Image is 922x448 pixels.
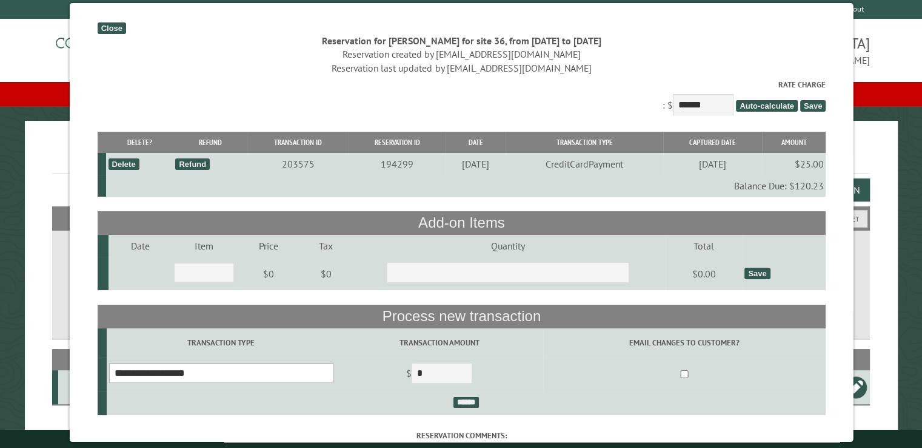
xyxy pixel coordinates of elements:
th: Amount [761,132,825,153]
label: Rate Charge [97,79,826,90]
label: Reservation comments: [97,430,826,441]
td: Balance Due: $120.23 [105,175,825,197]
div: Reservation for [PERSON_NAME] for site 36, from [DATE] to [DATE] [97,34,826,47]
th: Date [445,132,505,153]
td: $0 [235,257,301,291]
div: Reservation created by [EMAIL_ADDRESS][DOMAIN_NAME] [97,47,826,61]
td: 194299 [349,153,446,175]
th: Add-on Items [97,211,826,234]
td: [DATE] [663,153,761,175]
th: Delete? [105,132,173,153]
td: Date [108,235,172,257]
th: Captured Date [663,132,761,153]
h1: Reservations [52,140,870,174]
small: © Campground Commander LLC. All rights reserved. [393,435,530,443]
h2: Filters [52,206,870,229]
td: Tax [301,235,351,257]
label: Transaction Amount [337,337,541,348]
label: Transaction Type [109,337,333,348]
th: Reservation ID [349,132,446,153]
div: Save [744,268,769,279]
td: Total [665,235,743,257]
div: Reservation last updated by [EMAIL_ADDRESS][DOMAIN_NAME] [97,61,826,75]
span: Auto-calculate [735,100,797,112]
div: : $ [97,79,826,118]
td: $ [335,358,543,392]
td: [DATE] [445,153,505,175]
label: Email changes to customer? [544,337,823,348]
span: Save [800,100,825,112]
td: CreditCardPayment [505,153,662,175]
div: Refund [175,158,210,170]
div: 36 [63,381,104,393]
img: Campground Commander [52,24,204,71]
th: Site [58,349,107,370]
td: 203575 [247,153,348,175]
td: Item [172,235,235,257]
td: Quantity [350,235,664,257]
th: Refund [173,132,247,153]
td: Price [235,235,301,257]
th: Process new transaction [97,305,826,328]
div: Close [97,22,125,34]
td: $25.00 [761,153,825,175]
td: $0.00 [665,257,743,291]
th: Transaction Type [505,132,662,153]
div: Delete [108,158,139,170]
td: $0 [301,257,351,291]
th: Transaction ID [247,132,348,153]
